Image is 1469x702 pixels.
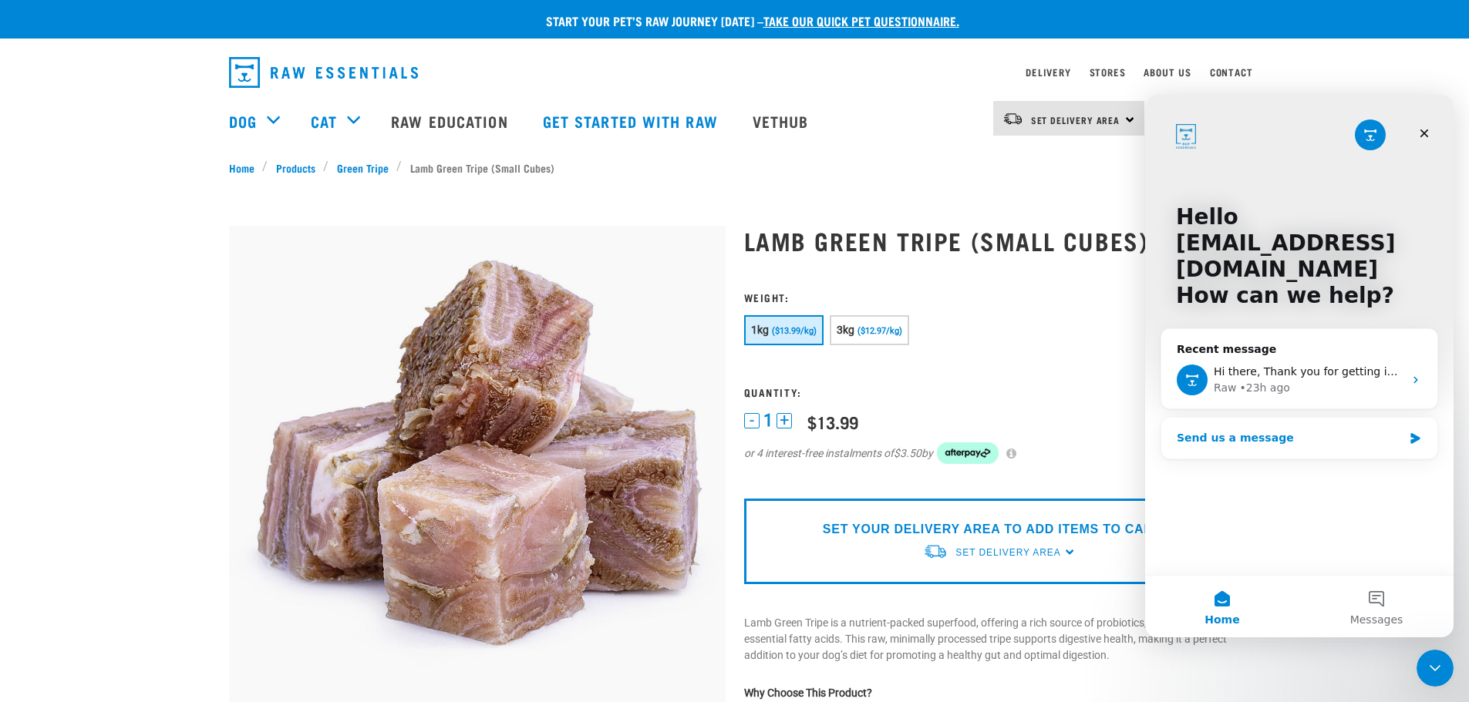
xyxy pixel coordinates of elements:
a: Home [229,160,263,176]
div: or 4 interest-free instalments of by [744,442,1241,464]
a: Products [268,160,323,176]
h3: Weight: [744,291,1241,303]
span: ($13.99/kg) [772,326,817,336]
button: Messages [154,481,308,542]
img: Raw Essentials Logo [229,57,418,88]
iframe: Intercom live chat [1145,95,1454,637]
div: Raw [69,285,91,301]
a: Raw Education [376,90,527,152]
span: Set Delivery Area [955,547,1060,558]
img: van-moving.png [1002,112,1023,126]
a: take our quick pet questionnaire. [763,17,959,24]
div: Close [265,25,293,52]
a: Stores [1090,69,1126,75]
div: Send us a message [32,335,258,351]
p: Lamb Green Tripe is a nutrient-packed superfood, offering a rich source of probiotics, protein, a... [744,615,1241,663]
h3: Quantity: [744,386,1241,398]
span: 1 [763,412,773,428]
a: Cat [311,109,337,133]
iframe: Intercom live chat [1417,650,1454,687]
nav: dropdown navigation [217,51,1253,94]
span: Set Delivery Area [1031,117,1120,123]
nav: breadcrumbs [229,160,1241,176]
button: 3kg ($12.97/kg) [830,315,909,345]
span: Home [59,519,94,530]
div: $13.99 [807,412,858,432]
span: Messages [205,519,258,530]
img: van-moving.png [923,543,948,559]
strong: Why Choose This Product? [744,687,872,699]
div: • 23h ago [94,285,144,301]
p: SET YOUR DELIVERY AREA TO ADD ITEMS TO CART [823,520,1161,539]
a: Green Tripe [329,160,396,176]
h1: Lamb Green Tripe (Small Cubes) [744,227,1241,254]
button: + [777,413,792,428]
a: Dog [229,109,257,133]
span: 3kg [837,324,855,336]
img: Afterpay [937,442,999,464]
a: Get started with Raw [527,90,737,152]
a: Delivery [1026,69,1070,75]
div: Send us a message [15,322,293,364]
span: 1kg [751,324,770,336]
a: Vethub [737,90,828,152]
a: Contact [1210,69,1253,75]
span: ($12.97/kg) [857,326,902,336]
a: About Us [1144,69,1191,75]
button: - [744,413,760,428]
span: $3.50 [894,445,921,462]
button: 1kg ($13.99/kg) [744,315,824,345]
